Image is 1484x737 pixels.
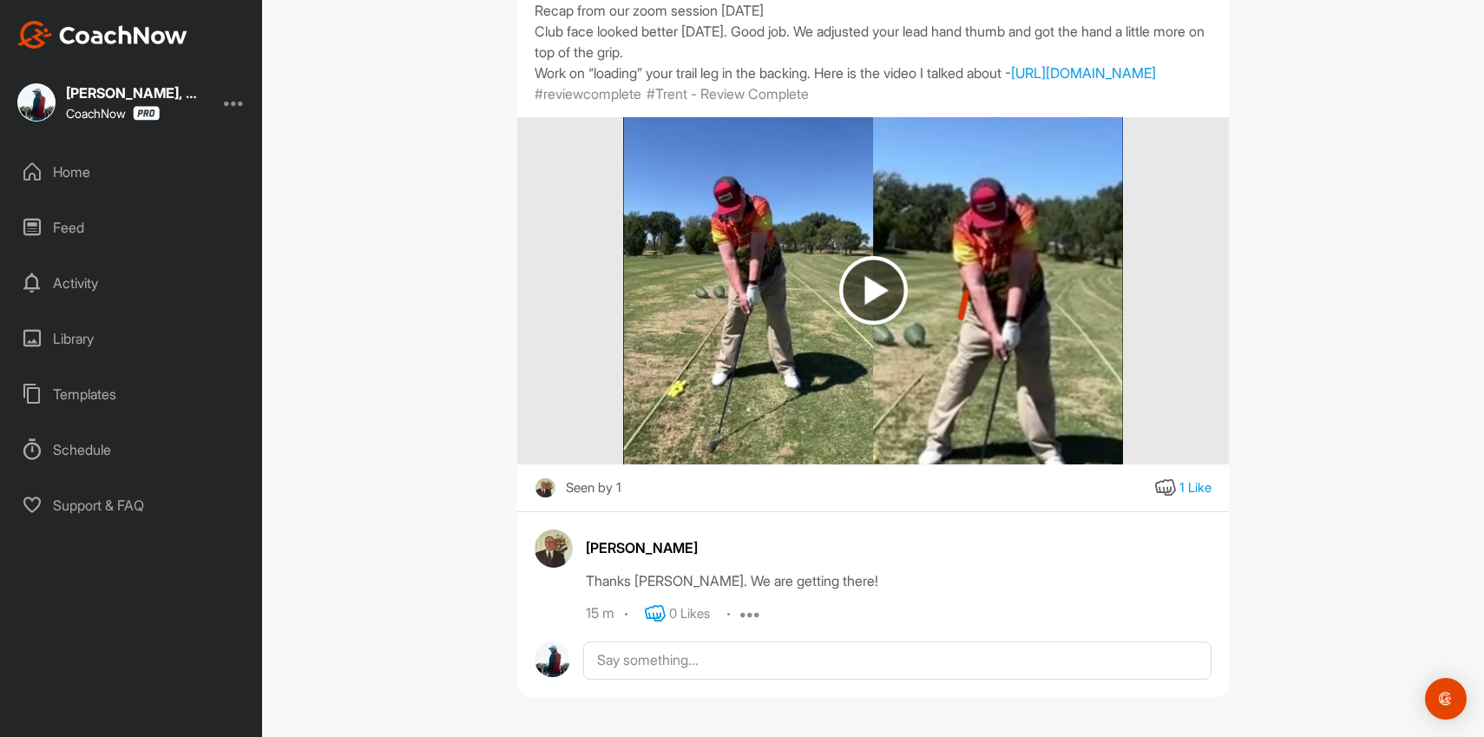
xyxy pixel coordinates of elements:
[17,83,56,122] img: square_b6528267f5d8da54d06654b860977f3e.jpg
[535,642,570,677] img: avatar
[10,428,254,471] div: Schedule
[586,570,1211,591] div: Thanks [PERSON_NAME]. We are getting there!
[669,604,710,624] div: 0 Likes
[10,484,254,527] div: Support & FAQ
[10,206,254,249] div: Feed
[10,261,254,305] div: Activity
[623,117,1122,464] img: media
[133,106,160,121] img: CoachNow Pro
[586,605,614,622] div: 15 m
[839,256,908,325] img: play
[535,83,641,104] p: #reviewcomplete
[535,477,556,499] img: square_a7d0d7e5a775aa562be76b7c0459d2b2.jpg
[1179,478,1211,498] div: 1 Like
[535,530,573,568] img: avatar
[10,372,254,416] div: Templates
[586,537,1211,558] div: [PERSON_NAME]
[1011,64,1156,82] a: [URL][DOMAIN_NAME]
[66,106,160,121] div: CoachNow
[10,317,254,360] div: Library
[66,86,205,100] div: [PERSON_NAME], PGA
[10,150,254,194] div: Home
[17,21,187,49] img: CoachNow
[1425,678,1467,720] div: Open Intercom Messenger
[647,83,809,104] p: #Trent - Review Complete
[566,477,621,499] div: Seen by 1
